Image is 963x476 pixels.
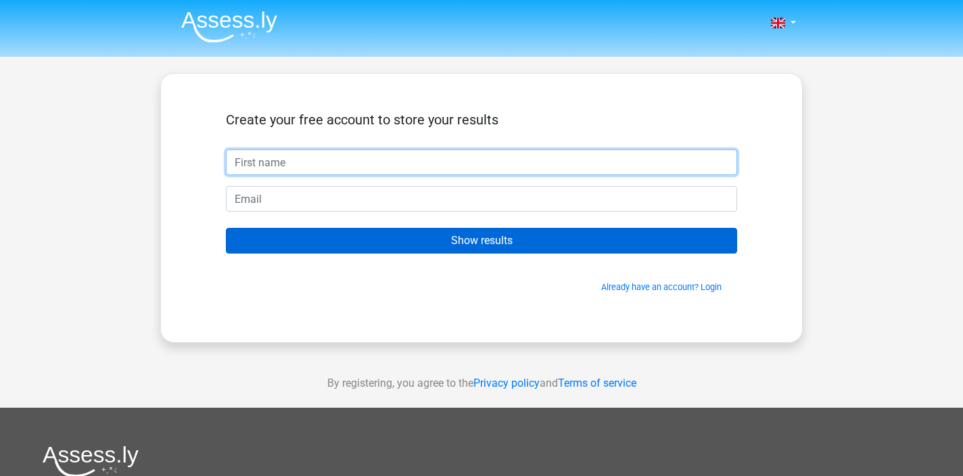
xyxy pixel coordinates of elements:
[473,377,540,389] a: Privacy policy
[558,377,636,389] a: Terms of service
[181,11,277,43] img: Assessly
[601,282,722,292] a: Already have an account? Login
[226,112,737,128] h5: Create your free account to store your results
[226,149,737,175] input: First name
[226,186,737,212] input: Email
[226,228,737,254] input: Show results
